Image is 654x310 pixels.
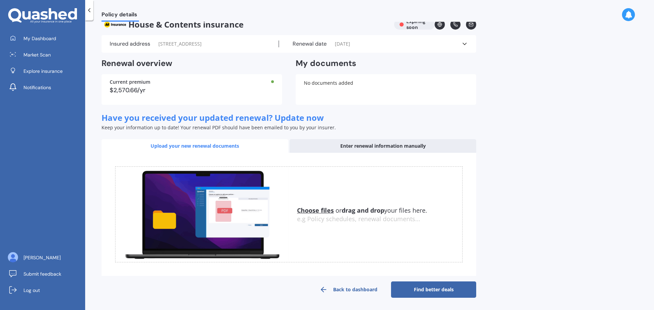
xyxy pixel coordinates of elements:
[335,40,350,47] span: [DATE]
[24,51,51,58] span: Market Scan
[24,287,40,294] span: Log out
[293,40,327,47] label: Renewal date
[110,40,150,47] label: Insured address
[8,252,18,262] img: AOh14Gh2W273NKqhEbfIJhiGpnQ6kjupn9Ac9BCtTJ1Z3w=s96-c
[115,167,289,262] img: upload.de96410c8ce839c3fdd5.gif
[24,84,51,91] span: Notifications
[5,32,85,45] a: My Dashboard
[102,11,139,20] span: Policy details
[297,206,427,214] span: or your files here.
[391,281,476,298] a: Find better deals
[110,87,274,93] div: $2,570.66/yr
[297,206,334,214] u: Choose files
[102,112,324,123] span: Have you received your updated renewal? Update now
[297,215,462,223] div: e.g Policy schedules, renewal documents...
[102,19,389,30] span: House & Contents insurance
[24,254,61,261] span: [PERSON_NAME]
[342,206,384,214] b: drag and drop
[306,281,391,298] a: Back to dashboard
[5,251,85,264] a: [PERSON_NAME]
[102,19,128,30] img: AA.webp
[158,40,202,47] span: [STREET_ADDRESS]
[24,35,56,42] span: My Dashboard
[24,271,61,277] span: Submit feedback
[5,283,85,297] a: Log out
[110,80,274,84] div: Current premium
[5,64,85,78] a: Explore insurance
[102,124,336,131] span: Keep your information up to date! Your renewal PDF should have been emailed to you by your insurer.
[290,139,476,153] div: Enter renewal information manually
[5,81,85,94] a: Notifications
[102,139,288,153] div: Upload your new renewal documents
[296,58,356,69] h2: My documents
[296,74,476,105] div: No documents added
[5,48,85,62] a: Market Scan
[102,58,282,69] h2: Renewal overview
[24,68,63,75] span: Explore insurance
[5,267,85,281] a: Submit feedback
